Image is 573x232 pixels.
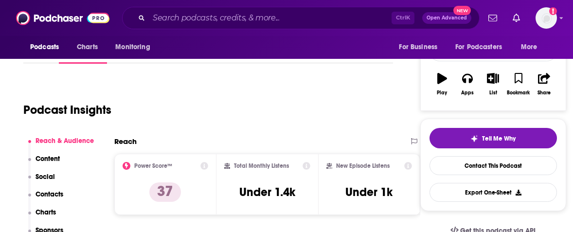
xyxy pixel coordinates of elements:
[470,135,478,143] img: tell me why sparkle
[36,190,63,198] p: Contacts
[28,208,56,226] button: Charts
[149,182,181,202] p: 37
[28,190,64,208] button: Contacts
[430,128,557,148] button: tell me why sparkleTell Me Why
[149,10,392,26] input: Search podcasts, credits, & more...
[453,6,471,15] span: New
[23,103,111,117] h1: Podcast Insights
[28,173,55,191] button: Social
[536,7,557,29] img: User Profile
[489,90,497,96] div: List
[36,155,60,163] p: Content
[537,90,551,96] div: Share
[455,40,502,54] span: For Podcasters
[422,12,471,24] button: Open AdvancedNew
[28,137,94,155] button: Reach & Audience
[506,67,531,102] button: Bookmark
[427,16,467,20] span: Open Advanced
[430,156,557,175] a: Contact This Podcast
[336,162,390,169] h2: New Episode Listens
[23,38,72,56] button: open menu
[392,12,414,24] span: Ctrl K
[482,135,516,143] span: Tell Me Why
[71,38,104,56] a: Charts
[30,40,59,54] span: Podcasts
[430,183,557,202] button: Export One-Sheet
[134,162,172,169] h2: Power Score™
[114,137,137,146] h2: Reach
[345,185,393,199] h3: Under 1k
[399,40,437,54] span: For Business
[16,9,109,27] img: Podchaser - Follow, Share and Rate Podcasts
[36,137,94,145] p: Reach & Audience
[455,67,480,102] button: Apps
[536,7,557,29] span: Logged in as jdacunha
[484,10,501,26] a: Show notifications dropdown
[239,185,295,199] h3: Under 1.4k
[122,7,480,29] div: Search podcasts, credits, & more...
[521,40,537,54] span: More
[430,67,455,102] button: Play
[461,90,474,96] div: Apps
[480,67,505,102] button: List
[36,173,55,181] p: Social
[536,7,557,29] button: Show profile menu
[115,40,150,54] span: Monitoring
[28,155,60,173] button: Content
[531,67,556,102] button: Share
[234,162,289,169] h2: Total Monthly Listens
[509,10,524,26] a: Show notifications dropdown
[437,90,447,96] div: Play
[514,38,550,56] button: open menu
[549,7,557,15] svg: Add a profile image
[77,40,98,54] span: Charts
[449,38,516,56] button: open menu
[507,90,530,96] div: Bookmark
[36,208,56,216] p: Charts
[108,38,162,56] button: open menu
[392,38,449,56] button: open menu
